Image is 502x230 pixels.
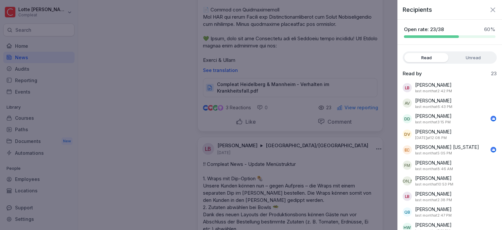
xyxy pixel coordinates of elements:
[415,104,452,110] p: September 25, 2025 at 6:43 PM
[415,166,453,172] p: September 25, 2025 at 8:46 AM
[415,175,452,182] p: [PERSON_NAME]
[484,26,495,33] p: 60 %
[415,128,452,135] p: [PERSON_NAME]
[415,190,452,197] p: [PERSON_NAME]
[415,113,452,119] p: [PERSON_NAME]
[491,116,496,121] img: like
[404,26,444,33] p: Open rate: 23/38
[415,144,479,150] p: [PERSON_NAME] [US_STATE]
[415,206,452,213] p: [PERSON_NAME]
[415,81,452,88] p: [PERSON_NAME]
[403,114,412,123] div: DD
[403,70,422,77] p: Read by
[415,197,452,203] p: September 23, 2025 at 2:38 PM
[415,213,452,218] p: September 23, 2025 at 2:47 PM
[415,135,447,141] p: October 1, 2025 at 12:08 PM
[404,53,448,62] label: Read
[491,70,497,77] p: 23
[415,150,452,156] p: September 23, 2025 at 5:05 PM
[491,147,496,152] img: like
[415,119,451,125] p: September 23, 2025 at 3:15 PM
[403,145,412,154] div: EC
[403,130,412,139] div: DV
[403,161,412,170] div: FM
[451,53,495,62] label: Unread
[415,97,452,104] p: [PERSON_NAME]
[415,221,452,228] p: [PERSON_NAME]
[403,83,412,92] div: LB
[415,88,452,94] p: September 23, 2025 at 2:42 PM
[415,159,452,166] p: [PERSON_NAME]
[403,5,432,14] p: Recipients
[403,176,412,186] div: [PERSON_NAME]
[403,192,412,201] div: LB
[403,207,412,217] div: QB
[415,182,453,187] p: September 23, 2025 at 10:53 PM
[403,98,412,108] div: AV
